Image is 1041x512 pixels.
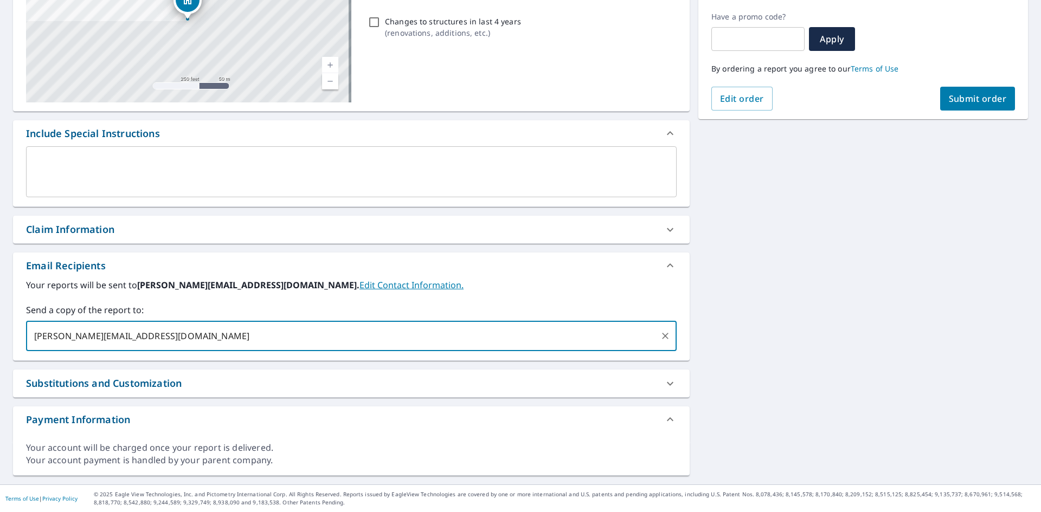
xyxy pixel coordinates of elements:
p: ( renovations, additions, etc. ) [385,27,521,38]
div: Substitutions and Customization [26,376,182,391]
button: Submit order [940,87,1016,111]
span: Submit order [949,93,1007,105]
span: Apply [818,33,846,45]
div: Email Recipients [13,252,690,278]
div: Claim Information [13,216,690,243]
a: Privacy Policy [42,495,78,502]
a: Current Level 17, Zoom In [322,57,338,73]
label: Have a promo code? [711,12,805,22]
p: | [5,495,78,502]
a: Terms of Use [851,63,899,74]
b: [PERSON_NAME][EMAIL_ADDRESS][DOMAIN_NAME]. [137,279,359,291]
div: Payment Information [26,412,130,427]
div: Include Special Instructions [13,120,690,146]
div: Email Recipients [26,258,106,273]
div: Substitutions and Customization [13,370,690,397]
div: Your account payment is handled by your parent company. [26,454,677,466]
p: By ordering a report you agree to our [711,64,1015,74]
a: EditContactInfo [359,279,464,291]
a: Terms of Use [5,495,39,502]
label: Your reports will be sent to [26,278,677,291]
button: Edit order [711,87,773,111]
a: Current Level 17, Zoom Out [322,73,338,89]
button: Apply [809,27,855,51]
div: Your account will be charged once your report is delivered. [26,442,677,454]
label: Send a copy of the report to: [26,303,677,316]
p: © 2025 Eagle View Technologies, Inc. and Pictometry International Corp. All Rights Reserved. Repo... [94,490,1036,507]
button: Clear [658,328,673,344]
span: Edit order [720,93,764,105]
div: Include Special Instructions [26,126,160,141]
div: Claim Information [26,222,114,237]
p: Changes to structures in last 4 years [385,16,521,27]
div: Payment Information [13,406,690,432]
